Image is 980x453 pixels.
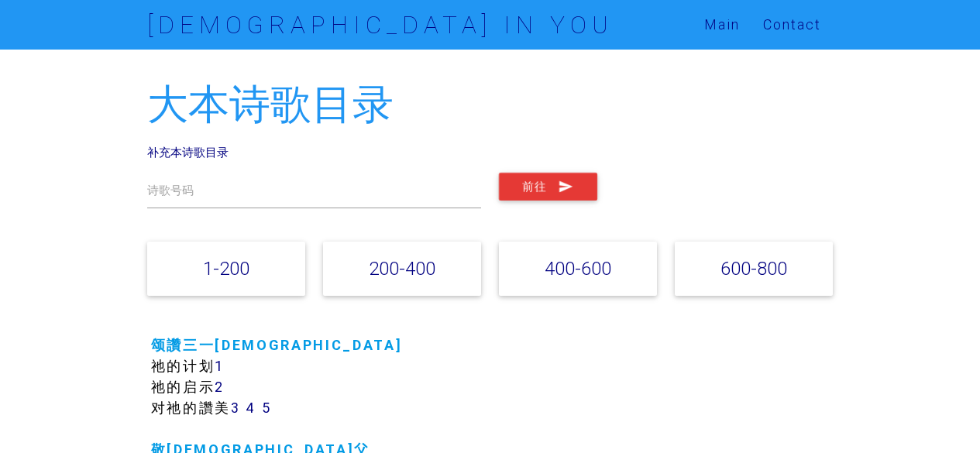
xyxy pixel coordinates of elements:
a: 200-400 [369,257,435,280]
a: 5 [262,399,272,417]
a: 补充本诗歌目录 [147,145,229,160]
a: 600-800 [720,257,787,280]
label: 诗歌号码 [147,182,194,200]
button: 前往 [499,173,597,201]
a: 3 [231,399,241,417]
a: 4 [246,399,256,417]
a: 1-200 [203,257,249,280]
a: 颂讚三一[DEMOGRAPHIC_DATA] [151,336,403,354]
a: 1 [215,357,225,375]
h2: 大本诗歌目录 [147,82,834,128]
a: 400-600 [545,257,611,280]
a: 2 [215,378,225,396]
